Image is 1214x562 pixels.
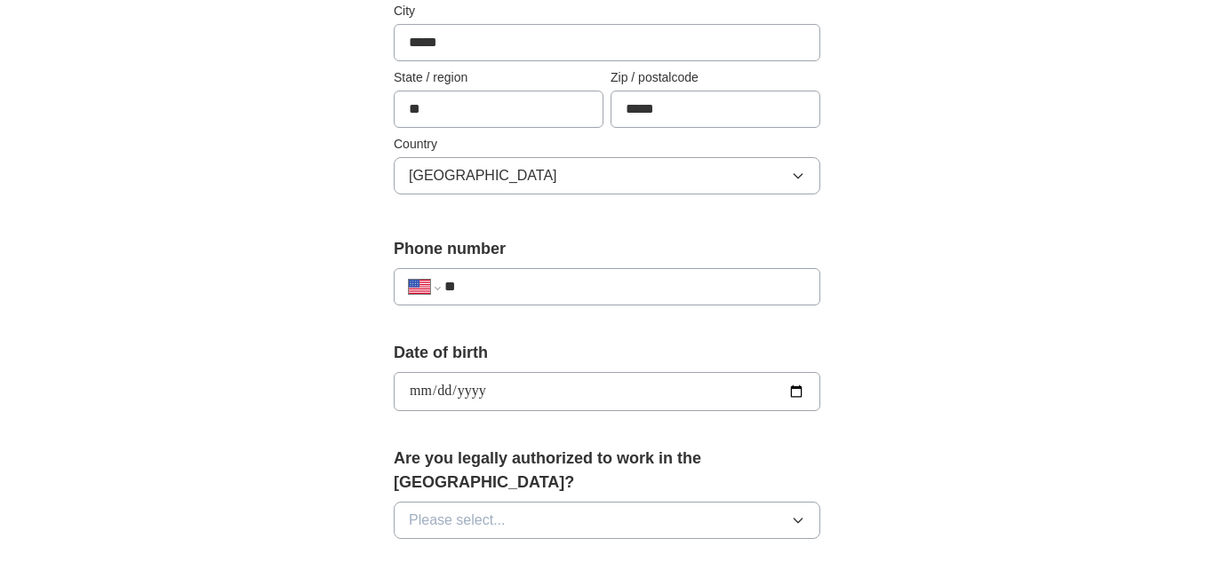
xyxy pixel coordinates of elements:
button: [GEOGRAPHIC_DATA] [394,157,820,194]
label: Zip / postalcode [611,68,820,87]
label: Country [394,135,820,154]
label: Are you legally authorized to work in the [GEOGRAPHIC_DATA]? [394,447,820,495]
label: State / region [394,68,603,87]
label: Phone number [394,237,820,261]
span: Please select... [409,510,506,531]
button: Please select... [394,502,820,539]
span: [GEOGRAPHIC_DATA] [409,165,557,186]
label: Date of birth [394,341,820,365]
label: City [394,2,820,20]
